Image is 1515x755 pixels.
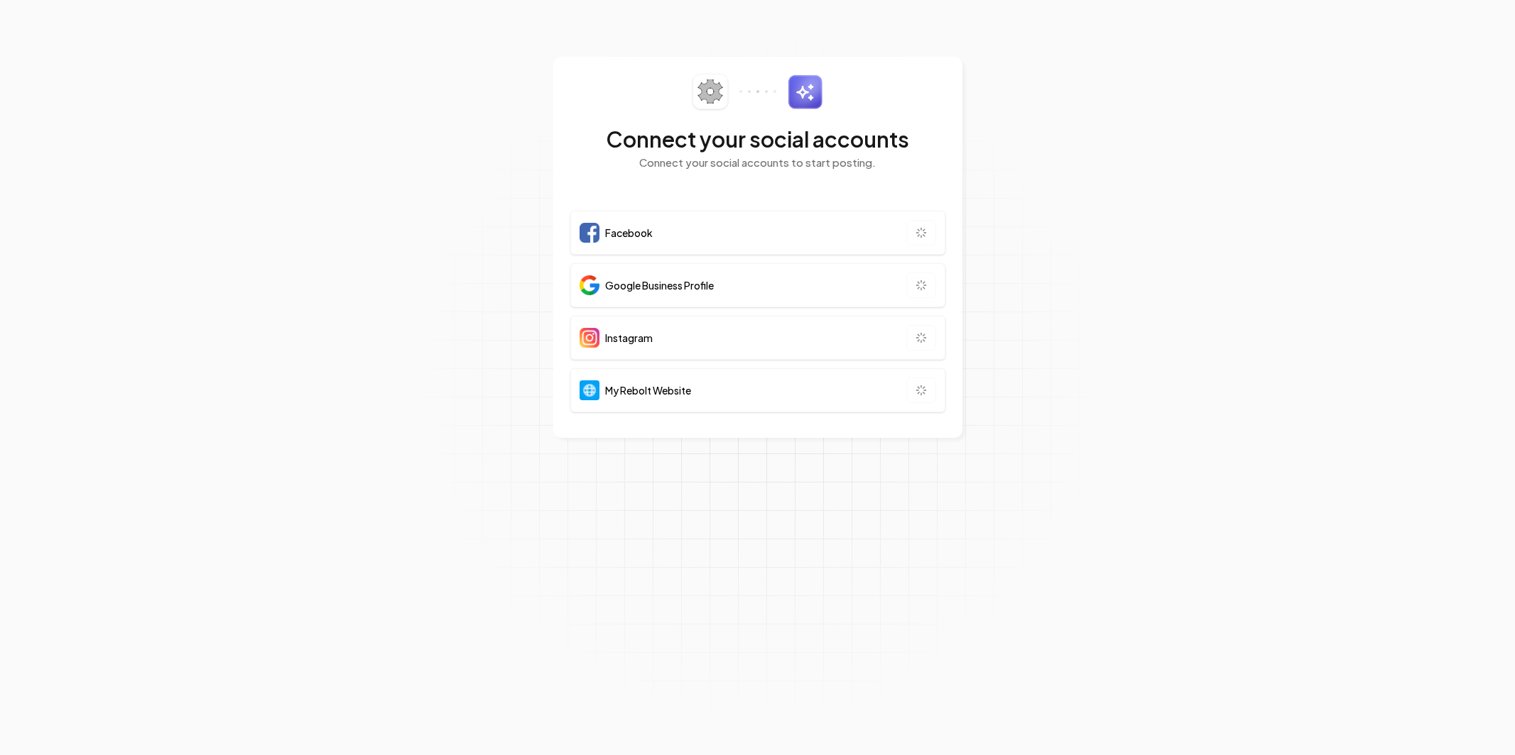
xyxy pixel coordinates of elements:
[605,278,714,292] span: Google Business Profile
[580,223,599,243] img: Facebook
[605,226,653,240] span: Facebook
[605,331,653,345] span: Instagram
[788,75,822,109] img: sparkles.svg
[739,90,776,93] img: connector-dots.svg
[570,155,945,171] p: Connect your social accounts to start posting.
[570,126,945,152] h2: Connect your social accounts
[580,380,599,400] img: Website
[580,275,599,295] img: Google
[580,328,599,348] img: Instagram
[605,383,691,397] span: My Rebolt Website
